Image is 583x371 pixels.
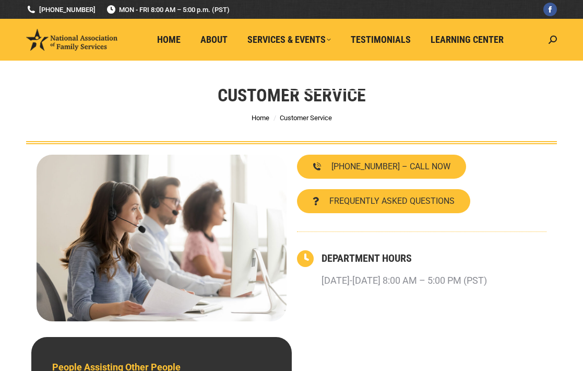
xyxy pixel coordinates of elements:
a: [PHONE_NUMBER] – CALL NOW [297,155,466,179]
a: Home [150,30,188,50]
span: Customer Service [280,114,332,122]
h1: Customer Service [218,84,366,107]
span: Services & Events [247,34,331,45]
span: Home [157,34,181,45]
span: [PHONE_NUMBER] – CALL NOW [331,163,450,171]
a: DEPARTMENT HOURS [322,252,412,264]
span: Testimonials [351,34,411,45]
img: Contact National Association of Family Services [37,155,287,321]
span: MON - FRI 8:00 AM – 5:00 p.m. (PST) [106,5,230,15]
p: [DATE]-[DATE] 8:00 AM – 5:00 PM (PST) [322,271,487,290]
a: [PHONE_NUMBER] [26,5,96,15]
span: FREQUENTLY ASKED QUESTIONS [329,197,455,205]
span: Customer Service [291,76,370,87]
span: About [200,34,228,45]
a: FREQUENTLY ASKED QUESTIONS [297,189,470,213]
a: Testimonials [343,30,418,50]
span: Learning Center [431,34,504,45]
a: Home [252,114,269,122]
a: Facebook page opens in new window [543,3,557,16]
a: About [193,30,235,50]
a: Learning Center [423,30,511,50]
a: Customer Service [284,72,377,91]
img: National Association of Family Services [26,29,117,50]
